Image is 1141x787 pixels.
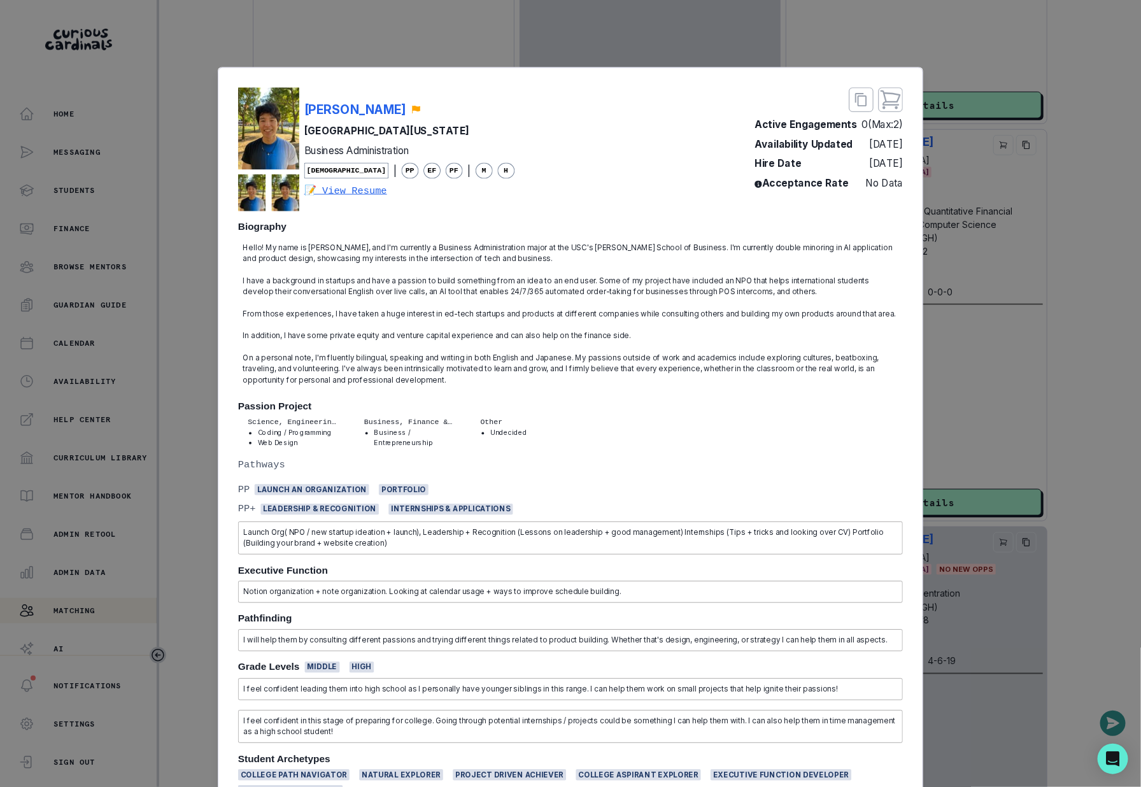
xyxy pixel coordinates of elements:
[244,635,898,646] p: I will help them by consulting different passions and trying different things related to product ...
[243,264,898,352] p: I have a background in startups and have a passion to build something from an idea to an end user...
[445,162,462,178] span: PF
[379,484,429,495] span: Portfolio
[243,352,898,385] p: On a personal note, I'm fluently bilingual, speaking and writing in both English and Japanese. My...
[374,428,456,448] li: Business / Entrepreneurship
[576,769,701,780] span: College Aspirant Explorer
[248,417,339,428] p: Science, Engineering & Technology
[238,613,903,624] h2: Pathfinding
[244,715,898,737] p: I feel confident in this stage of preparing for college. Going through potential internships / pr...
[711,769,851,780] span: Executive Function Developer
[401,162,418,178] span: PP
[258,428,340,438] li: Coding / Programming
[423,162,441,178] span: EF
[304,162,388,178] span: [DEMOGRAPHIC_DATA]
[304,183,514,198] a: 📝 View Resume
[238,482,250,497] p: PP
[244,586,898,597] p: Notion organization + note organization. Looking at calendar usage + ways to improve schedule bui...
[238,400,903,411] h2: Passion Project
[879,87,903,111] button: close
[481,417,527,428] p: Other
[238,221,903,232] h2: Biography
[260,504,379,514] span: Leadership & Recognition
[238,564,903,576] h2: Executive Function
[238,502,256,516] p: PP+
[258,438,340,448] li: Web Design
[862,117,903,132] p: 0 (Max: 2 )
[865,176,903,190] p: No Data
[238,458,903,472] p: Pathways
[453,769,566,780] span: Project Driven Achiever
[238,662,300,673] h2: Grade Levels
[349,662,373,672] span: High
[238,174,266,211] img: mentor profile picture
[497,162,514,178] span: H
[364,417,456,428] p: Business, Finance & Entrepreneurship
[304,662,339,672] span: Middle
[388,504,513,514] span: Internships & Applications
[755,117,857,132] p: Active Engagements
[304,143,514,158] p: Business Administration
[467,163,471,178] p: |
[755,136,853,151] p: Availability Updated
[490,428,527,438] li: Undecided
[849,87,873,111] button: close
[238,769,350,780] span: College Path Navigator
[755,156,801,171] p: Hire Date
[238,87,299,169] img: mentor profile picture
[476,162,493,178] span: M
[244,683,898,694] p: I feel confident leading them into high school as I personally have younger siblings in this rang...
[393,163,397,178] p: |
[255,484,369,495] span: Launch an Organization
[1098,744,1128,774] div: Open Intercom Messenger
[304,100,407,118] p: [PERSON_NAME]
[243,242,898,264] p: Hello! My name is [PERSON_NAME], and I'm currently a Business Administration major at the USC's [...
[304,124,514,138] p: [GEOGRAPHIC_DATA][US_STATE]
[238,753,903,764] h2: Student Archetypes
[272,174,299,211] img: mentor profile picture
[869,156,903,171] p: [DATE]
[755,176,848,190] p: Acceptance Rate
[244,527,898,549] p: Launch Org( NPO / new startup ideation + launch), Leadership + Recognition (Lessons on leadership...
[359,769,443,780] span: Natural Explorer
[869,136,903,151] p: [DATE]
